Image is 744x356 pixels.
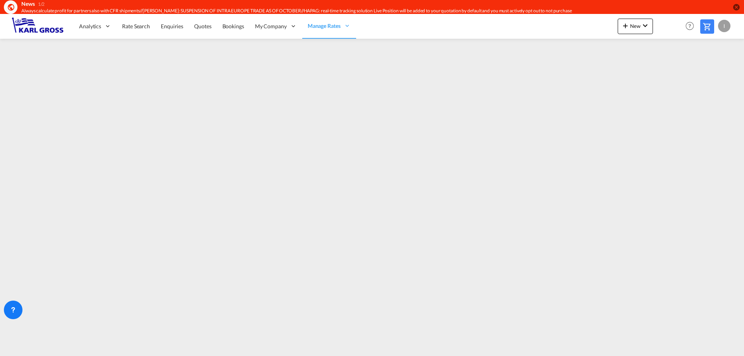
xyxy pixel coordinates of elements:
a: Enquiries [155,14,189,39]
a: Quotes [189,14,217,39]
div: Analytics [74,14,117,39]
span: Quotes [194,23,211,29]
span: Manage Rates [308,22,341,30]
a: Bookings [217,14,250,39]
div: Always calculate profit for partners also with CFR shipments//YANG MING: SUSPENSION OF INTRA EURO... [21,8,630,14]
div: Manage Rates [302,14,356,39]
span: New [621,23,650,29]
button: icon-close-circle [732,3,740,11]
span: Enquiries [161,23,183,29]
div: 1/2 [38,1,45,8]
span: Analytics [79,22,101,30]
md-icon: icon-plus 400-fg [621,21,630,30]
span: Help [683,19,696,33]
span: Rate Search [122,23,150,29]
md-icon: icon-earth [7,3,15,11]
md-icon: icon-chevron-down [641,21,650,30]
a: Rate Search [117,14,155,39]
div: I [718,20,730,32]
div: My Company [250,14,302,39]
span: My Company [255,22,287,30]
div: Help [683,19,700,33]
img: 3269c73066d711f095e541db4db89301.png [12,17,64,35]
span: Bookings [222,23,244,29]
button: icon-plus 400-fgNewicon-chevron-down [618,19,653,34]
